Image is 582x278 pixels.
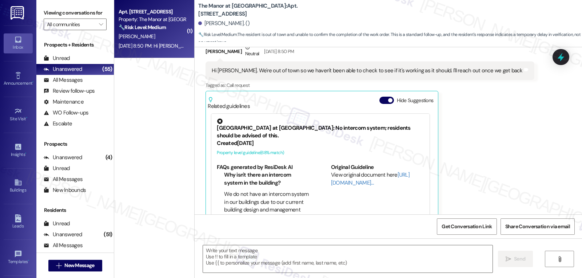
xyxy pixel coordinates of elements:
div: Prospects + Residents [36,41,114,49]
div: (4) [104,152,114,163]
li: We do not have an intercom system in our buildings due to our current building design and managem... [224,190,310,222]
span: • [26,115,27,120]
div: [GEOGRAPHIC_DATA] at [GEOGRAPHIC_DATA]: No intercom system; residents should be advised of this. [217,118,424,140]
div: Property: The Manor at [GEOGRAPHIC_DATA] [119,16,186,23]
div: Property level guideline ( 68 % match) [217,149,424,157]
div: All Messages [44,176,83,183]
span: • [32,80,33,85]
div: Hi [PERSON_NAME]. We're out of town so we haven't been able to check to see if it's working as it... [212,67,522,74]
label: Viewing conversations for [44,7,107,19]
div: Unread [44,220,70,227]
i:  [506,256,511,262]
span: • [25,151,26,156]
div: New Inbounds [44,186,86,194]
button: Share Conversation via email [501,218,575,235]
div: [PERSON_NAME]. () [198,20,250,27]
div: (55) [100,64,114,75]
label: Hide Suggestions [397,97,434,104]
a: Templates • [4,248,33,267]
div: Escalate [44,120,72,128]
div: All Messages [44,76,83,84]
div: [DATE] 8:50 PM: Hi [PERSON_NAME]. We're out of town so we haven't been able to check to see if it... [119,43,438,49]
div: Neutral [244,44,260,59]
a: Buildings [4,176,33,196]
div: Apt. [STREET_ADDRESS] [119,8,186,16]
span: Call request [227,82,250,88]
div: Unanswered [44,154,82,161]
strong: 🔧 Risk Level: Medium [119,24,166,31]
a: [URL][DOMAIN_NAME]… [331,171,410,186]
div: WO Follow-ups [44,109,88,117]
div: [PERSON_NAME] [206,44,534,61]
div: Unread [44,165,70,172]
div: View original document here [331,171,424,187]
b: Original Guideline [331,164,374,171]
i:  [99,21,103,27]
img: ResiDesk Logo [11,6,25,20]
div: Created [DATE] [217,140,424,147]
button: Get Conversation Link [437,218,497,235]
span: : The resident is out of town and unable to confirm the completion of the work order. This is a s... [198,31,582,47]
div: (51) [102,229,114,240]
span: Share Conversation via email [505,223,570,230]
button: Send [498,251,533,267]
div: Unanswered [44,65,82,73]
span: • [28,258,29,263]
div: Residents [36,206,114,214]
div: All Messages [44,242,83,249]
input: All communities [47,19,95,30]
span: Send [514,255,525,263]
a: Site Visit • [4,105,33,125]
strong: 🔧 Risk Level: Medium [198,32,237,37]
div: Unanswered [44,231,82,238]
span: Get Conversation Link [442,223,492,230]
span: New Message [64,262,94,269]
div: Related guidelines [208,97,250,110]
button: New Message [48,260,102,271]
i:  [557,256,562,262]
span: [PERSON_NAME] [119,33,155,40]
b: FAQs generated by ResiDesk AI [217,164,292,171]
div: Prospects [36,140,114,148]
i:  [56,263,61,269]
a: Leads [4,212,33,232]
a: Inbox [4,33,33,53]
li: Why isn't there an intercom system in the building? [224,171,310,187]
b: The Manor at [GEOGRAPHIC_DATA]: Apt. [STREET_ADDRESS] [198,2,344,18]
div: Unread [44,55,70,62]
div: Maintenance [44,98,84,106]
div: Review follow-ups [44,87,95,95]
div: Tagged as: [206,80,534,90]
div: [DATE] 8:50 PM [262,48,294,55]
a: Insights • [4,141,33,160]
